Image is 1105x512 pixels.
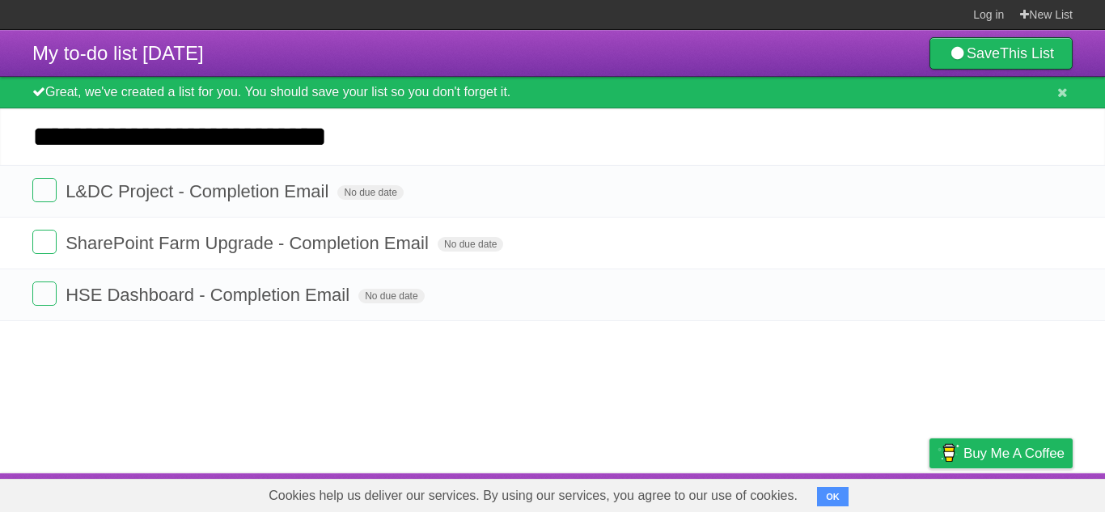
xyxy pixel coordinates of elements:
[32,281,57,306] label: Done
[938,439,959,467] img: Buy me a coffee
[32,42,204,64] span: My to-do list [DATE]
[32,230,57,254] label: Done
[908,477,950,508] a: Privacy
[66,181,332,201] span: L&DC Project - Completion Email
[252,480,814,512] span: Cookies help us deliver our services. By using our services, you agree to our use of cookies.
[929,438,1073,468] a: Buy me a coffee
[963,439,1065,468] span: Buy me a coffee
[768,477,833,508] a: Developers
[817,487,849,506] button: OK
[337,185,403,200] span: No due date
[66,285,354,305] span: HSE Dashboard - Completion Email
[971,477,1073,508] a: Suggest a feature
[1000,45,1054,61] b: This List
[438,237,503,252] span: No due date
[66,233,433,253] span: SharePoint Farm Upgrade - Completion Email
[32,178,57,202] label: Done
[714,477,748,508] a: About
[358,289,424,303] span: No due date
[853,477,889,508] a: Terms
[929,37,1073,70] a: SaveThis List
